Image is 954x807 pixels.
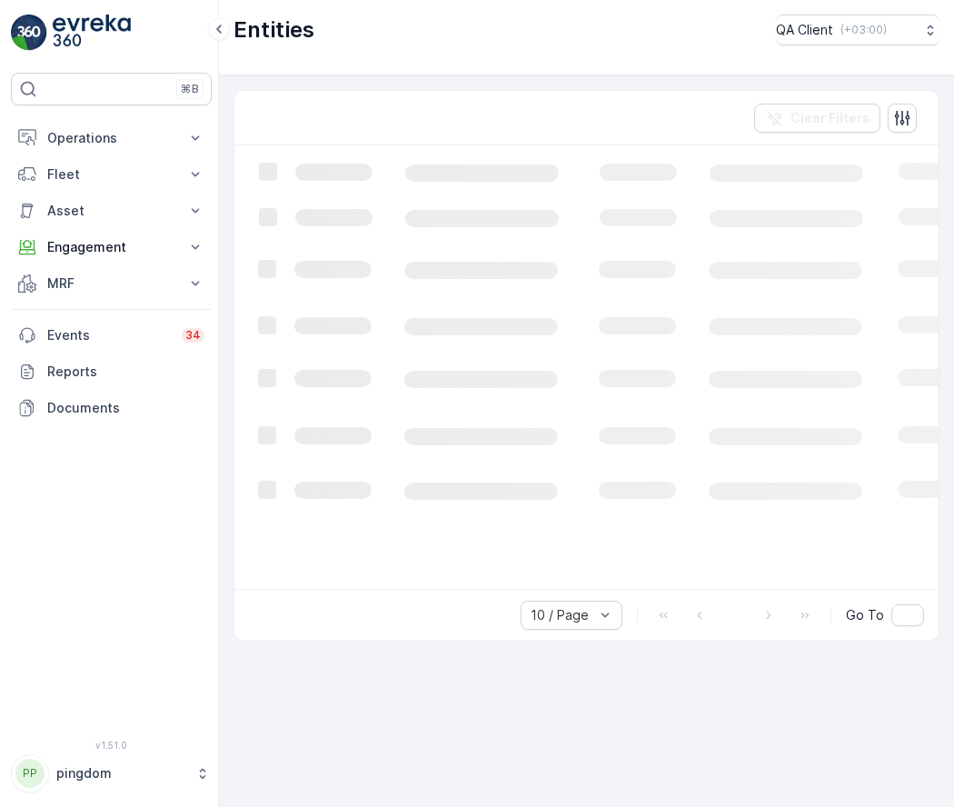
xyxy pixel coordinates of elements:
[47,202,175,220] p: Asset
[11,15,47,51] img: logo
[11,156,212,193] button: Fleet
[776,15,939,45] button: QA Client(+03:00)
[11,354,212,390] a: Reports
[11,193,212,229] button: Asset
[47,129,175,147] p: Operations
[790,109,870,127] p: Clear Filters
[11,390,212,426] a: Documents
[181,82,199,96] p: ⌘B
[11,317,212,354] a: Events34
[47,326,171,344] p: Events
[234,15,314,45] p: Entities
[15,759,45,788] div: PP
[47,399,204,417] p: Documents
[47,238,175,256] p: Engagement
[56,764,186,782] p: pingdom
[11,754,212,792] button: PPpingdom
[11,265,212,302] button: MRF
[776,21,833,39] p: QA Client
[185,328,201,343] p: 34
[47,165,175,184] p: Fleet
[11,120,212,156] button: Operations
[11,229,212,265] button: Engagement
[754,104,880,133] button: Clear Filters
[11,740,212,751] span: v 1.51.0
[846,606,884,624] span: Go To
[47,274,175,293] p: MRF
[53,15,131,51] img: logo_light-DOdMpM7g.png
[840,23,887,37] p: ( +03:00 )
[47,363,204,381] p: Reports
